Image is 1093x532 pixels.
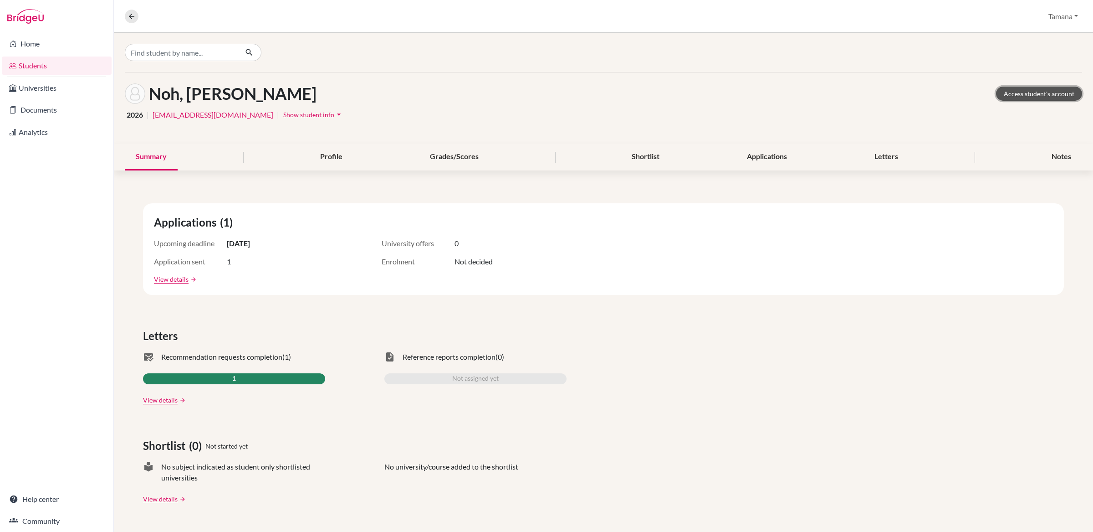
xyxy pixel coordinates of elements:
span: Recommendation requests completion [161,351,282,362]
div: Summary [125,144,178,170]
span: (1) [220,214,236,231]
a: Students [2,57,112,75]
div: Profile [309,144,353,170]
button: Tamana [1044,8,1082,25]
div: Grades/Scores [419,144,490,170]
span: Letters [143,328,181,344]
i: arrow_drop_down [334,110,343,119]
span: Reference reports completion [403,351,495,362]
div: Shortlist [621,144,670,170]
span: | [147,109,149,120]
a: Analytics [2,123,112,141]
span: | [277,109,279,120]
a: [EMAIL_ADDRESS][DOMAIN_NAME] [153,109,273,120]
span: Upcoming deadline [154,238,227,249]
img: Hyeonggyun Noh's avatar [125,83,145,104]
a: Universities [2,79,112,97]
div: Letters [863,144,909,170]
a: Help center [2,490,112,508]
span: Not decided [455,256,493,267]
a: Home [2,35,112,53]
span: local_library [143,461,154,483]
span: (1) [282,351,291,362]
a: arrow_forward [189,276,197,283]
a: arrow_forward [178,397,186,403]
span: Not assigned yet [452,373,499,384]
a: View details [154,274,189,284]
img: Bridge-U [7,9,44,24]
span: (0) [189,438,205,454]
span: Shortlist [143,438,189,454]
span: Enrolment [382,256,455,267]
a: Access student's account [996,87,1082,101]
span: Not started yet [205,441,248,451]
a: View details [143,395,178,405]
span: 1 [227,256,231,267]
span: No subject indicated as student only shortlisted universities [161,461,325,483]
span: (0) [495,351,504,362]
span: 1 [232,373,236,384]
a: Documents [2,101,112,119]
a: Community [2,512,112,530]
span: mark_email_read [143,351,154,362]
button: Show student infoarrow_drop_down [283,108,344,122]
span: [DATE] [227,238,250,249]
span: 0 [455,238,459,249]
span: Application sent [154,256,227,267]
span: Show student info [283,111,334,119]
a: arrow_forward [178,496,186,502]
span: 2026 [127,109,143,120]
h1: Noh, [PERSON_NAME] [149,84,317,103]
div: Notes [1041,144,1082,170]
span: University offers [382,238,455,249]
span: Applications [154,214,220,231]
p: No university/course added to the shortlist [384,461,518,483]
input: Find student by name... [125,44,238,61]
div: Applications [736,144,798,170]
a: View details [143,494,178,504]
span: task [384,351,395,362]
